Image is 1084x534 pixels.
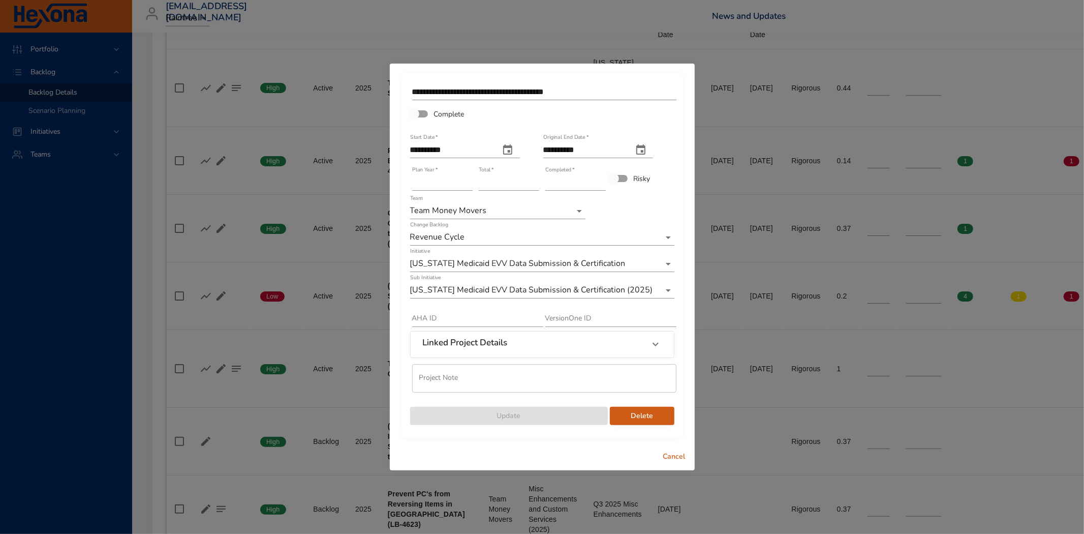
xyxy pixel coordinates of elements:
[410,282,674,299] div: [US_STATE] Medicaid EVV Data Submission & Certification (2025)
[610,407,674,426] button: Delete
[410,249,430,254] label: Initiative
[479,167,494,173] label: Total
[545,167,575,173] label: Completed
[410,222,448,228] label: Change Backlog
[634,173,651,184] span: Risky
[410,135,438,140] label: Start Date
[410,203,585,219] div: Team Money Movers
[410,229,674,246] div: Revenue Cycle
[495,138,520,162] button: start date
[410,256,674,272] div: [US_STATE] Medicaid EVV Data Submission & Certification
[658,448,691,466] button: Cancel
[629,138,653,162] button: original end date
[410,275,441,281] label: Sub Initiative
[411,332,674,357] div: Linked Project Details
[662,451,687,463] span: Cancel
[423,338,508,348] h6: Linked Project Details
[434,109,464,120] span: Complete
[410,196,423,201] label: Team
[543,135,589,140] label: Original End Date
[412,167,438,173] label: Plan Year
[618,410,666,423] span: Delete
